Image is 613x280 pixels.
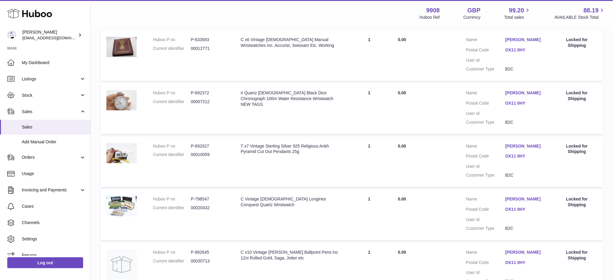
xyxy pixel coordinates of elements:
dt: User Id [466,217,505,223]
dd: B2C [505,226,545,231]
span: Total sales [504,15,531,20]
dd: P-882645 [191,249,229,255]
span: AVAILABLE Stock Total [555,15,606,20]
span: Add Manual Order [22,139,86,145]
dt: User Id [466,270,505,275]
span: [EMAIL_ADDRESS][DOMAIN_NAME] [22,35,89,40]
dt: Postal Code [466,207,505,214]
td: 1 [347,190,392,240]
dt: Customer Type [466,172,505,178]
span: 99.20 [509,6,524,15]
dt: Current identifier [153,258,191,264]
dt: Huboo P no [153,249,191,255]
span: Invoicing and Payments [22,187,80,193]
span: Sales [22,109,80,115]
dd: 00030713 [191,258,229,264]
span: Settings [22,236,86,242]
span: 0.00 [398,197,406,201]
a: Log out [7,257,83,268]
span: Returns [22,252,86,258]
dt: Customer Type [466,226,505,231]
span: Orders [22,155,80,160]
span: Stock [22,93,80,98]
div: C Vintage [DEMOGRAPHIC_DATA] Longines Conquest Quartz Wristwatch [241,196,341,208]
div: Locked for Shipping [557,249,597,261]
strong: 9908 [426,6,440,15]
img: no-photo.jpg [106,249,137,280]
span: Listings [22,76,80,82]
dd: 00020432 [191,205,229,211]
dt: User Id [466,164,505,169]
div: [PERSON_NAME] [22,29,77,41]
dt: Current identifier [153,205,191,211]
div: Huboo Ref [420,15,440,20]
img: $_57.JPG [106,196,137,217]
span: Usage [22,171,86,177]
a: OX11 0HY [505,207,545,212]
dd: P-798547 [191,196,229,202]
span: Cases [22,203,86,209]
a: [PERSON_NAME] [505,249,545,255]
a: 99.20 Total sales [504,6,531,20]
div: Locked for Shipping [557,196,597,208]
div: C x10 Vintage [PERSON_NAME] Ballpoint Pens inc 12ct Rolled Gold, Saga, Jotter etc [241,249,341,261]
a: [PERSON_NAME] [505,196,545,202]
dd: B2C [505,172,545,178]
td: 1 [347,137,392,187]
a: OX11 0HY [505,260,545,265]
dt: Name [466,196,505,203]
dt: Huboo P no [153,196,191,202]
dt: Name [466,249,505,257]
span: Sales [22,124,86,130]
span: My Dashboard [22,60,86,66]
div: Currency [464,15,481,20]
strong: GBP [468,6,481,15]
dt: Postal Code [466,260,505,267]
span: Channels [22,220,86,226]
span: 88.19 [584,6,599,15]
img: internalAdmin-9908@internal.huboo.com [7,31,16,40]
a: 88.19 AVAILABLE Stock Total [555,6,606,20]
span: 0.00 [398,250,406,255]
